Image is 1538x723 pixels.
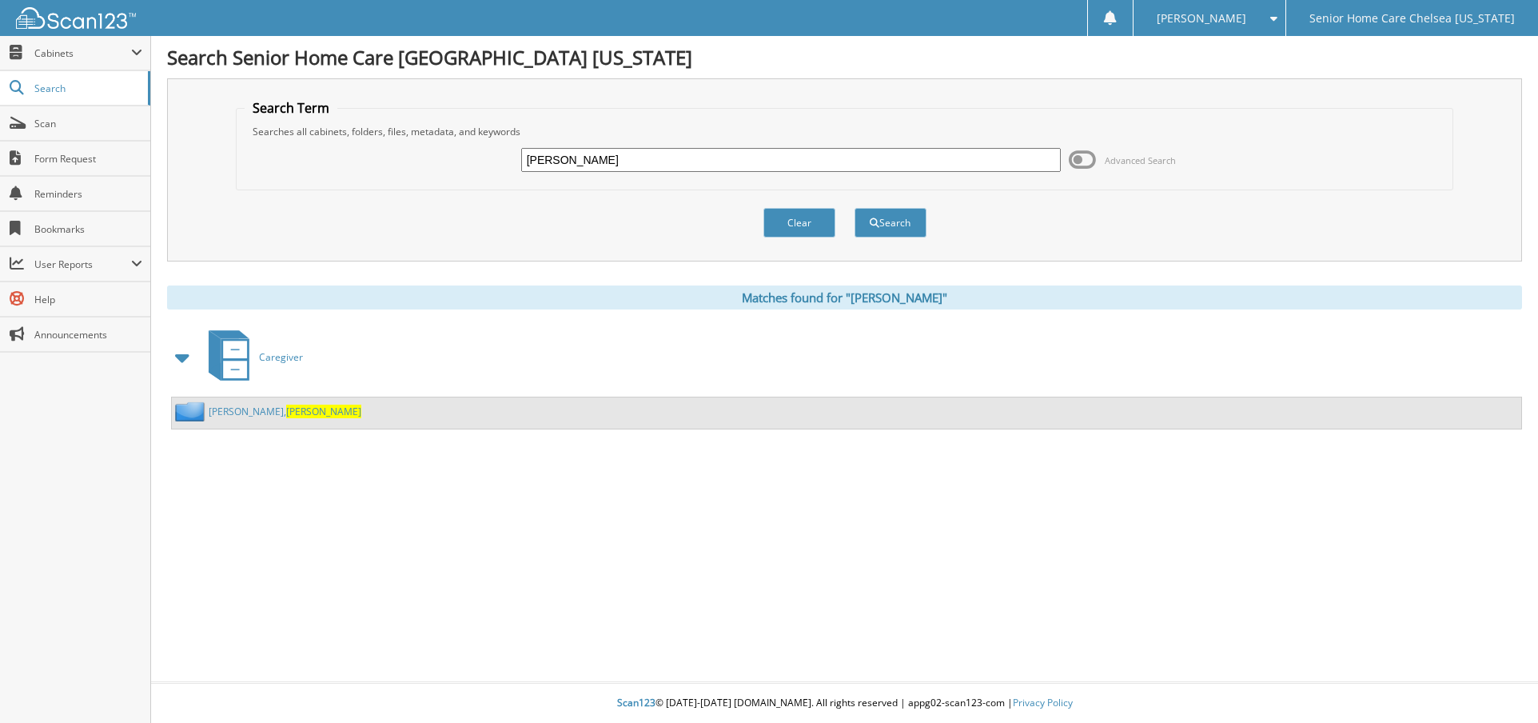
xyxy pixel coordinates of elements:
[175,401,209,421] img: folder2.png
[16,7,136,29] img: scan123-logo-white.svg
[34,222,142,236] span: Bookmarks
[1458,646,1538,723] iframe: Chat Widget
[1157,14,1246,23] span: [PERSON_NAME]
[151,684,1538,723] div: © [DATE]-[DATE] [DOMAIN_NAME]. All rights reserved | appg02-scan123-com |
[34,117,142,130] span: Scan
[245,125,1445,138] div: Searches all cabinets, folders, files, metadata, and keywords
[245,99,337,117] legend: Search Term
[763,208,835,238] button: Clear
[34,82,140,95] span: Search
[286,405,361,418] span: [PERSON_NAME]
[167,44,1522,70] h1: Search Senior Home Care [GEOGRAPHIC_DATA] [US_STATE]
[209,405,361,418] a: [PERSON_NAME],[PERSON_NAME]
[1309,14,1515,23] span: Senior Home Care Chelsea [US_STATE]
[259,350,303,364] span: Caregiver
[855,208,926,238] button: Search
[1105,154,1176,166] span: Advanced Search
[34,328,142,342] span: Announcements
[34,187,142,201] span: Reminders
[199,326,303,389] a: Caregiver
[1013,696,1073,709] a: Privacy Policy
[167,286,1522,310] div: Matches found for "[PERSON_NAME]"
[34,258,131,271] span: User Reports
[34,46,131,60] span: Cabinets
[34,152,142,166] span: Form Request
[34,293,142,306] span: Help
[617,696,655,709] span: Scan123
